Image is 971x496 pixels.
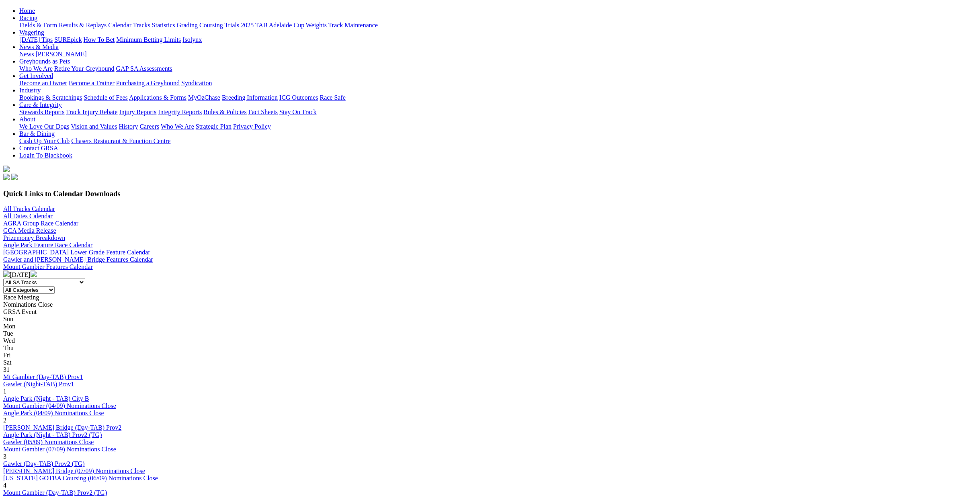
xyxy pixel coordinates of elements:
span: 31 [3,366,10,373]
a: [US_STATE] GOTBA Coursing (06/09) Nominations Close [3,475,158,482]
a: Angle Park (Night - TAB) City B [3,395,89,402]
a: 2025 TAB Adelaide Cup [241,22,304,29]
a: Prizemoney Breakdown [3,234,65,241]
div: Wed [3,337,968,344]
div: Tue [3,330,968,337]
a: Wagering [19,29,44,36]
a: [PERSON_NAME] [35,51,86,57]
div: [DATE] [3,271,968,279]
a: Syndication [181,80,212,86]
a: News & Media [19,43,59,50]
a: Coursing [199,22,223,29]
img: facebook.svg [3,174,10,180]
a: Results & Replays [59,22,107,29]
a: Weights [306,22,327,29]
div: News & Media [19,51,968,58]
div: Bar & Dining [19,137,968,145]
a: [GEOGRAPHIC_DATA] Lower Grade Feature Calendar [3,249,150,256]
a: Racing [19,14,37,21]
a: Minimum Betting Limits [116,36,181,43]
a: Gawler (Night-TAB) Prov1 [3,381,74,387]
div: Nominations Close [3,301,968,308]
a: Get Involved [19,72,53,79]
a: Trials [224,22,239,29]
a: Mount Gambier Features Calendar [3,263,93,270]
a: GCA Media Release [3,227,56,234]
a: We Love Our Dogs [19,123,69,130]
a: Applications & Forms [129,94,186,101]
a: [PERSON_NAME] Bridge (07/09) Nominations Close [3,467,145,474]
a: Gawler (Day-TAB) Prov2 (TG) [3,460,85,467]
a: Calendar [108,22,131,29]
a: GAP SA Assessments [116,65,172,72]
a: Become a Trainer [69,80,115,86]
a: Statistics [152,22,175,29]
a: Track Injury Rebate [66,109,117,115]
div: Fri [3,352,968,359]
div: Sun [3,316,968,323]
a: Strategic Plan [196,123,231,130]
div: Thu [3,344,968,352]
a: Fields & Form [19,22,57,29]
a: Who We Are [161,123,194,130]
a: Race Safe [320,94,345,101]
a: Home [19,7,35,14]
span: 3 [3,453,6,460]
a: Bookings & Scratchings [19,94,82,101]
a: Gawler (05/09) Nominations Close [3,439,94,445]
div: Race Meeting [3,294,968,301]
a: Cash Up Your Club [19,137,70,144]
span: 1 [3,388,6,395]
a: How To Bet [84,36,115,43]
a: Tracks [133,22,150,29]
a: Mount Gambier (Day-TAB) Prov2 (TG) [3,489,107,496]
a: All Dates Calendar [3,213,53,219]
a: Care & Integrity [19,101,62,108]
div: GRSA Event [3,308,968,316]
a: Who We Are [19,65,53,72]
a: News [19,51,34,57]
div: Care & Integrity [19,109,968,116]
a: Integrity Reports [158,109,202,115]
a: Rules & Policies [203,109,247,115]
a: Greyhounds as Pets [19,58,70,65]
a: Schedule of Fees [84,94,127,101]
a: Stay On Track [279,109,316,115]
a: Become an Owner [19,80,67,86]
a: ICG Outcomes [279,94,318,101]
a: Breeding Information [222,94,278,101]
a: Mount Gambier (04/09) Nominations Close [3,402,116,409]
span: 2 [3,417,6,424]
a: Injury Reports [119,109,156,115]
a: Angle Park Feature Race Calendar [3,242,92,248]
div: About [19,123,968,130]
img: chevron-left-pager-white.svg [3,271,10,277]
a: Privacy Policy [233,123,271,130]
a: [DATE] Tips [19,36,53,43]
img: chevron-right-pager-white.svg [31,271,37,277]
div: Mon [3,323,968,330]
a: Chasers Restaurant & Function Centre [71,137,170,144]
a: Isolynx [182,36,202,43]
div: Industry [19,94,968,101]
div: Racing [19,22,968,29]
a: [PERSON_NAME] Bridge (Day-TAB) Prov2 [3,424,121,431]
img: logo-grsa-white.png [3,166,10,172]
a: Angle Park (Night - TAB) Prov2 (TG) [3,431,102,438]
div: Get Involved [19,80,968,87]
a: Fact Sheets [248,109,278,115]
a: Mount Gambier (07/09) Nominations Close [3,446,116,453]
a: Industry [19,87,41,94]
h3: Quick Links to Calendar Downloads [3,189,968,198]
div: Greyhounds as Pets [19,65,968,72]
a: SUREpick [54,36,82,43]
a: Mt Gambier (Day-TAB) Prov1 [3,373,83,380]
a: Grading [177,22,198,29]
a: History [119,123,138,130]
a: MyOzChase [188,94,220,101]
a: Angle Park (04/09) Nominations Close [3,410,104,416]
span: 4 [3,482,6,489]
a: Vision and Values [71,123,117,130]
img: twitter.svg [11,174,18,180]
a: Purchasing a Greyhound [116,80,180,86]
